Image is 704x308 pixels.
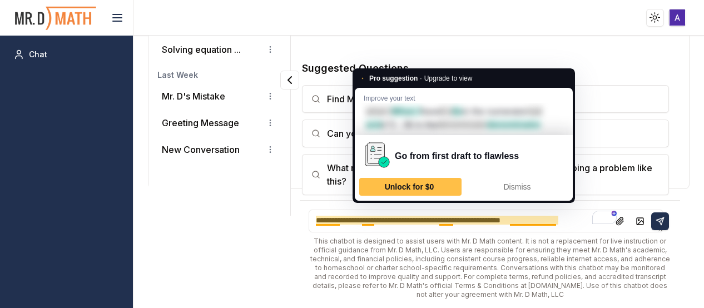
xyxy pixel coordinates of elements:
button: Conversation options [264,90,277,103]
img: PromptOwl [14,3,97,33]
p: New Conversation [162,143,240,156]
button: Can you help me solve a problem?! [302,120,670,147]
h3: Last Week [157,69,281,81]
span: Chat [29,49,47,60]
div: This chatbot is designed to assist users with Mr. D Math content. It is not a replacement for liv... [309,237,672,299]
p: Mr. D's Mistake [162,90,225,103]
textarea: To enrich screen reader interactions, please activate Accessibility in Grammarly extension settings [309,210,664,232]
h3: Suggested Questions [302,61,670,76]
a: Chat [9,44,124,64]
img: ACg8ocI2xb9KJhXo-XhR5sXKSafn7_UrwDt4pWfZrV251xEsK7JOFQ=s96-c [670,9,686,26]
button: Find Mr.D's Mistake! [302,85,670,113]
button: Collapse panel [280,71,299,90]
button: Conversation options [264,143,277,156]
button: Conversation options [264,43,277,56]
button: Solving equation ... [162,43,241,56]
p: Greeting Message [162,116,239,130]
button: Conversation options [264,116,277,130]
button: What mistakes do students typically make when they are doing a problem like this? [302,154,670,195]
